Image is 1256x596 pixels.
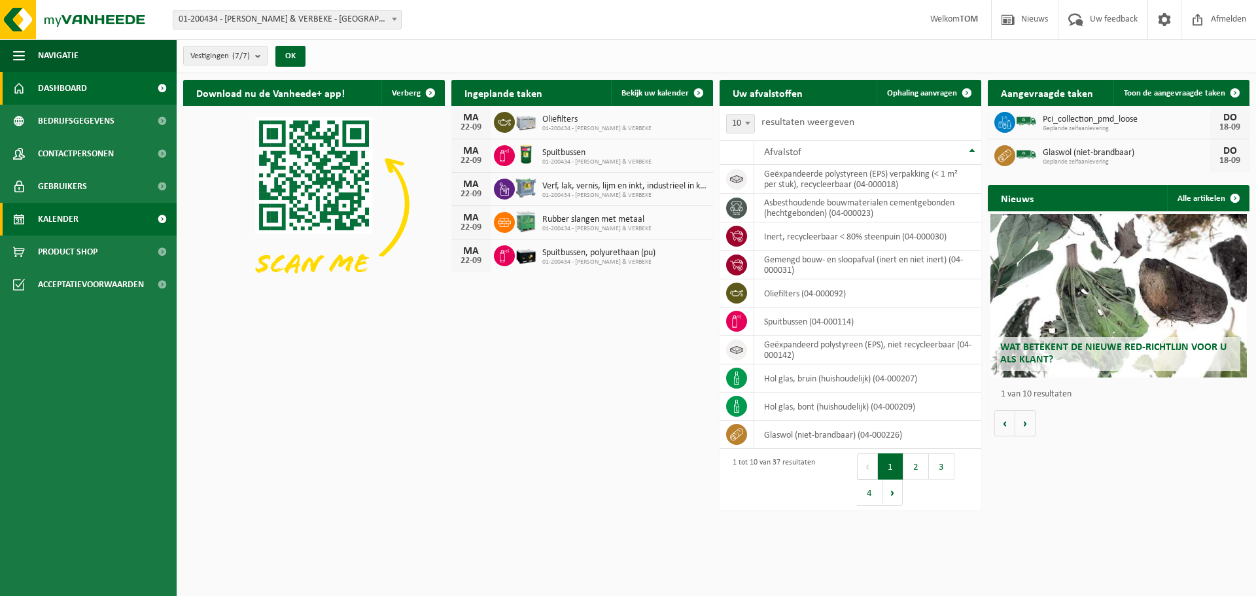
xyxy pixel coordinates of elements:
span: Afvalstof [764,147,801,158]
td: hol glas, bruin (huishoudelijk) (04-000207) [754,364,981,393]
button: 3 [929,453,954,480]
span: Wat betekent de nieuwe RED-richtlijn voor u als klant? [1000,342,1227,365]
span: 01-200434 - [PERSON_NAME] & VERBEKE [542,158,652,166]
p: 1 van 10 resultaten [1001,390,1243,399]
span: Pci_collection_pmd_loose [1043,114,1210,125]
span: Toon de aangevraagde taken [1124,89,1225,97]
img: BL-SO-LV [1015,143,1038,166]
button: 1 [878,453,903,480]
button: 2 [903,453,929,480]
div: 22-09 [458,123,484,132]
td: asbesthoudende bouwmaterialen cementgebonden (hechtgebonden) (04-000023) [754,194,981,222]
div: 22-09 [458,190,484,199]
div: 22-09 [458,223,484,232]
button: Next [882,480,903,506]
span: Verberg [392,89,421,97]
img: PB-LB-0680-HPE-BK-11 [515,243,537,266]
img: BL-SO-LV [1015,110,1038,132]
span: Glaswol (niet-brandbaar) [1043,148,1210,158]
span: Product Shop [38,236,97,268]
div: MA [458,113,484,123]
button: Vorige [994,410,1015,436]
button: Vestigingen(7/7) [183,46,268,65]
button: Volgende [1015,410,1036,436]
td: spuitbussen (04-000114) [754,307,981,336]
a: Toon de aangevraagde taken [1113,80,1248,106]
div: DO [1217,146,1243,156]
span: Navigatie [38,39,78,72]
span: 01-200434 - [PERSON_NAME] & VERBEKE [542,225,652,233]
td: gemengd bouw- en sloopafval (inert en niet inert) (04-000031) [754,251,981,279]
h2: Uw afvalstoffen [720,80,816,105]
div: MA [458,146,484,156]
a: Wat betekent de nieuwe RED-richtlijn voor u als klant? [990,214,1247,377]
button: 4 [857,480,882,506]
span: Acceptatievoorwaarden [38,268,144,301]
div: DO [1217,113,1243,123]
button: Previous [857,453,878,480]
h2: Ingeplande taken [451,80,555,105]
span: Rubber slangen met metaal [542,215,652,225]
span: Spuitbussen [542,148,652,158]
span: 01-200434 - [PERSON_NAME] & VERBEKE [542,125,652,133]
span: Contactpersonen [38,137,114,170]
td: geëxpandeerd polystyreen (EPS), niet recycleerbaar (04-000142) [754,336,981,364]
img: PB-LB-0680-HPE-GY-11 [515,110,537,132]
button: Verberg [381,80,444,106]
img: PB-HB-1400-HPE-GN-11 [515,209,537,234]
td: glaswol (niet-brandbaar) (04-000226) [754,421,981,449]
img: PB-AP-0800-MET-02-01 [515,177,537,199]
h2: Download nu de Vanheede+ app! [183,80,358,105]
a: Bekijk uw kalender [611,80,712,106]
span: 01-200434 - [PERSON_NAME] & VERBEKE [542,258,655,266]
button: OK [275,46,305,67]
span: Bekijk uw kalender [621,89,689,97]
img: PB-OT-0200-MET-00-03 [515,143,537,166]
h2: Aangevraagde taken [988,80,1106,105]
strong: TOM [960,14,978,24]
span: 10 [727,114,754,133]
span: 10 [726,114,755,133]
span: Spuitbussen, polyurethaan (pu) [542,248,655,258]
span: Bedrijfsgegevens [38,105,114,137]
div: 22-09 [458,156,484,166]
span: Vestigingen [190,46,250,66]
span: Dashboard [38,72,87,105]
span: Kalender [38,203,78,236]
div: 22-09 [458,256,484,266]
span: Ophaling aanvragen [887,89,957,97]
span: 01-200434 - [PERSON_NAME] & VERBEKE [542,192,706,200]
td: geëxpandeerde polystyreen (EPS) verpakking (< 1 m² per stuk), recycleerbaar (04-000018) [754,165,981,194]
span: Oliefilters [542,114,652,125]
div: MA [458,213,484,223]
div: 18-09 [1217,156,1243,166]
td: hol glas, bont (huishoudelijk) (04-000209) [754,393,981,421]
span: Verf, lak, vernis, lijm en inkt, industrieel in kleinverpakking [542,181,706,192]
label: resultaten weergeven [761,117,854,128]
td: inert, recycleerbaar < 80% steenpuin (04-000030) [754,222,981,251]
span: Geplande zelfaanlevering [1043,125,1210,133]
span: 01-200434 - VULSTEKE & VERBEKE - POPERINGE [173,10,402,29]
a: Ophaling aanvragen [877,80,980,106]
span: Gebruikers [38,170,87,203]
span: Geplande zelfaanlevering [1043,158,1210,166]
a: Alle artikelen [1167,185,1248,211]
div: MA [458,246,484,256]
div: 18-09 [1217,123,1243,132]
span: 01-200434 - VULSTEKE & VERBEKE - POPERINGE [173,10,401,29]
td: oliefilters (04-000092) [754,279,981,307]
count: (7/7) [232,52,250,60]
div: 1 tot 10 van 37 resultaten [726,452,815,507]
img: Download de VHEPlus App [183,106,445,302]
h2: Nieuws [988,185,1047,211]
div: MA [458,179,484,190]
